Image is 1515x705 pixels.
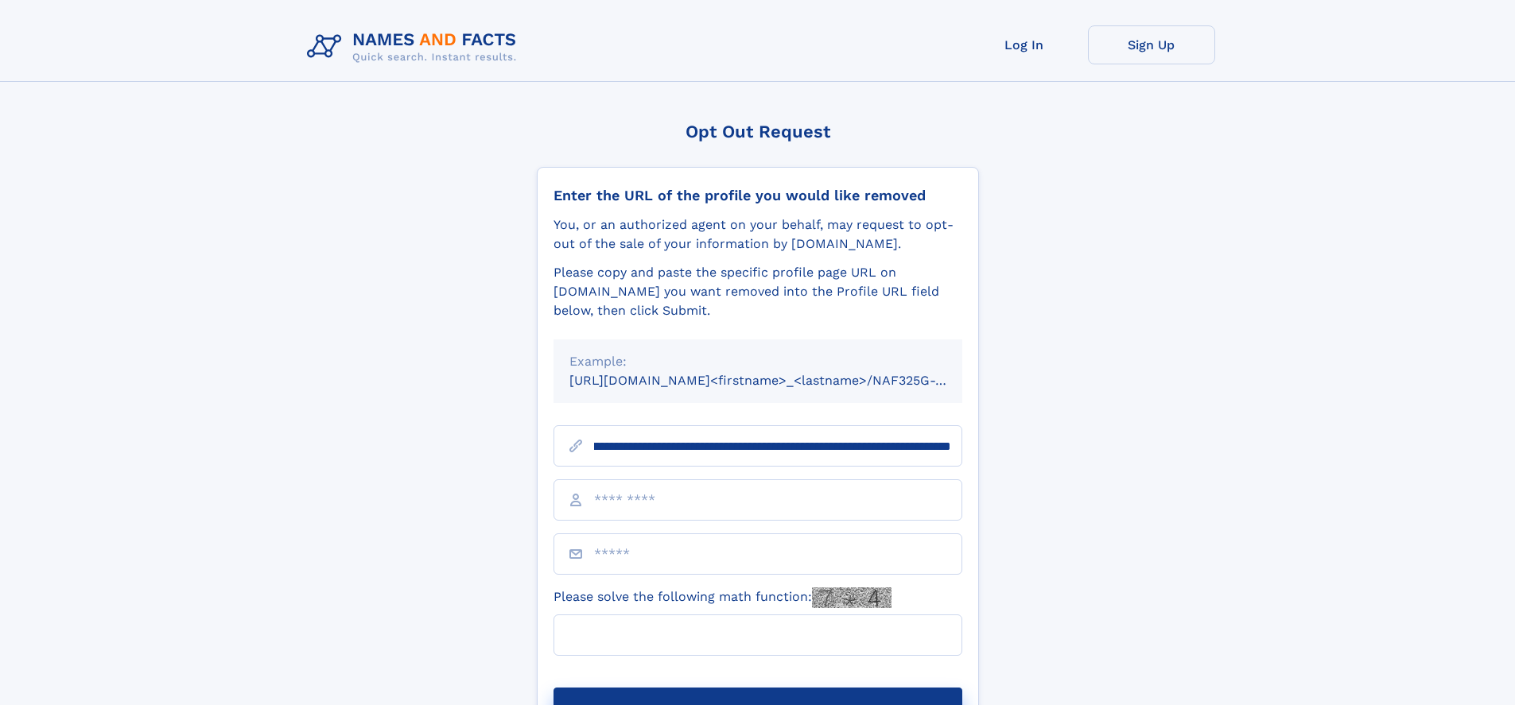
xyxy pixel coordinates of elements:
[554,215,962,254] div: You, or an authorized agent on your behalf, may request to opt-out of the sale of your informatio...
[961,25,1088,64] a: Log In
[1088,25,1215,64] a: Sign Up
[569,352,946,371] div: Example:
[554,587,892,608] label: Please solve the following math function:
[554,263,962,320] div: Please copy and paste the specific profile page URL on [DOMAIN_NAME] you want removed into the Pr...
[537,122,979,141] div: Opt Out Request
[554,187,962,204] div: Enter the URL of the profile you would like removed
[301,25,530,68] img: Logo Names and Facts
[569,373,993,388] small: [URL][DOMAIN_NAME]<firstname>_<lastname>/NAF325G-xxxxxxxx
